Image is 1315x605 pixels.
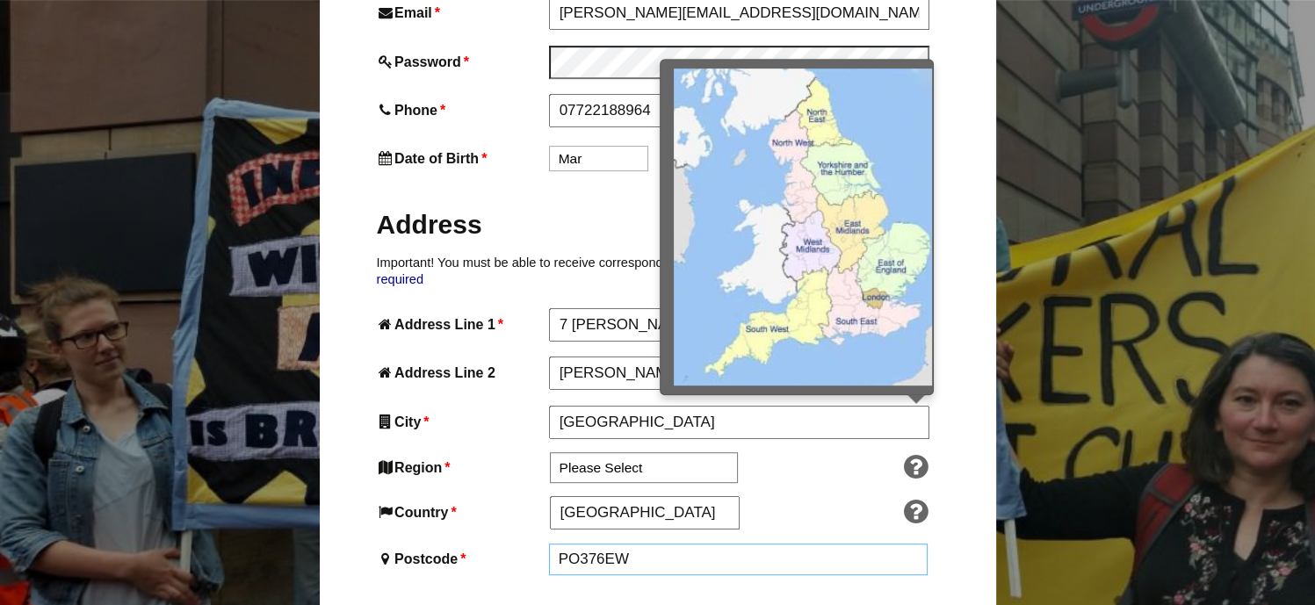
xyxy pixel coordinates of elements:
p: Important! You must be able to receive correspondence at this address for postal balloting – [377,255,939,287]
label: Country [377,501,546,524]
label: Date of Birth [377,147,546,170]
label: Password [377,50,546,74]
label: Region [377,456,546,479]
label: Postcode [377,547,546,571]
h2: Address [377,207,939,241]
label: Address Line 1 [377,313,546,336]
label: Email [377,1,546,25]
label: Address Line 2 [377,361,546,385]
a: it’s required [377,256,912,285]
label: Phone [377,98,546,122]
label: City [377,410,546,434]
img: regions.jpeg [674,68,937,385]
